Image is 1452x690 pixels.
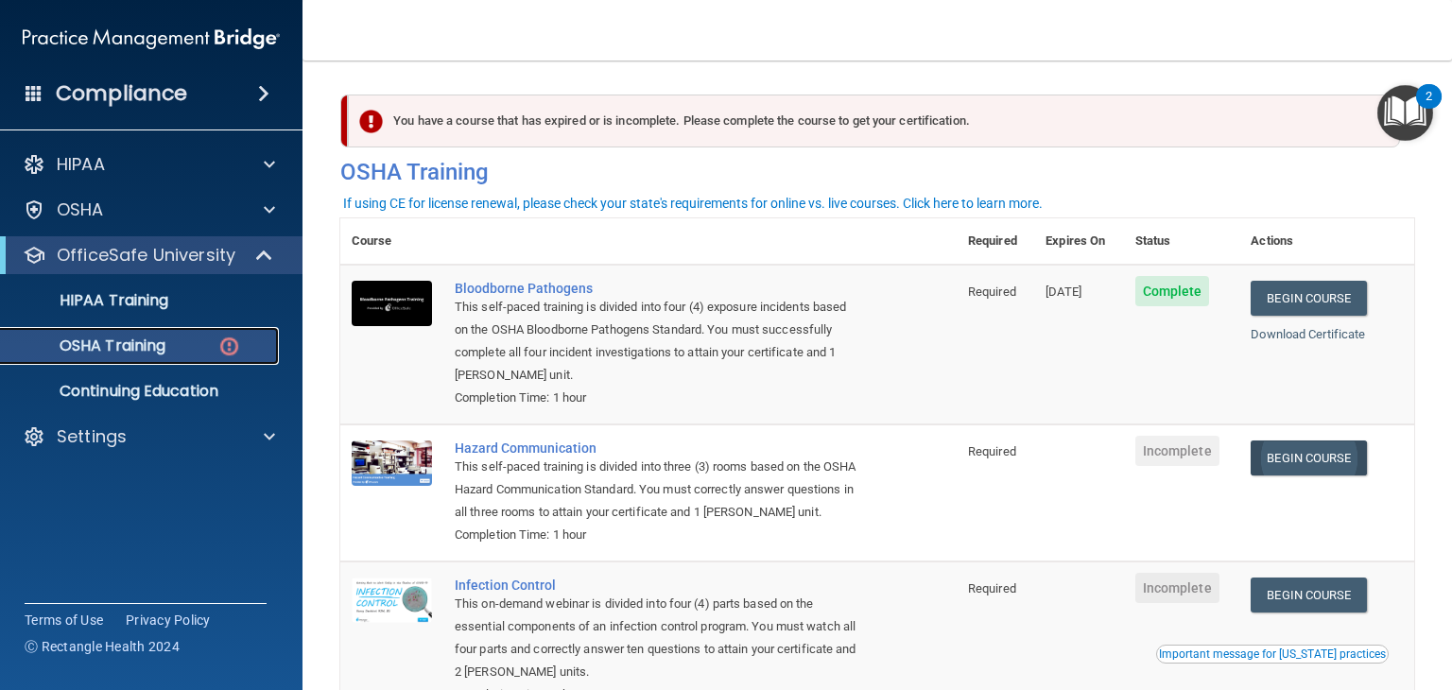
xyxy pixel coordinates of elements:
a: OSHA [23,198,275,221]
a: Begin Course [1251,281,1366,316]
a: Settings [23,425,275,448]
div: Important message for [US_STATE] practices [1159,648,1386,660]
th: Course [340,218,443,265]
div: This on-demand webinar is divided into four (4) parts based on the essential components of an inf... [455,593,862,683]
a: Download Certificate [1251,327,1365,341]
a: Hazard Communication [455,440,862,456]
p: OSHA Training [12,336,165,355]
a: Terms of Use [25,611,103,630]
p: OSHA [57,198,104,221]
p: Continuing Education [12,382,270,401]
th: Expires On [1034,218,1123,265]
div: If using CE for license renewal, please check your state's requirements for online vs. live cours... [343,197,1043,210]
span: Required [968,581,1016,595]
h4: Compliance [56,80,187,107]
th: Required [957,218,1034,265]
a: Bloodborne Pathogens [455,281,862,296]
img: PMB logo [23,20,280,58]
a: Begin Course [1251,440,1366,475]
img: danger-circle.6113f641.png [217,335,241,358]
div: This self-paced training is divided into four (4) exposure incidents based on the OSHA Bloodborne... [455,296,862,387]
button: Read this if you are a dental practitioner in the state of CA [1156,645,1389,664]
p: HIPAA [57,153,105,176]
button: Open Resource Center, 2 new notifications [1377,85,1433,141]
div: You have a course that has expired or is incomplete. Please complete the course to get your certi... [348,95,1400,147]
iframe: Drift Widget Chat Controller [1126,566,1429,641]
span: Complete [1135,276,1210,306]
button: If using CE for license renewal, please check your state's requirements for online vs. live cours... [340,194,1046,213]
span: [DATE] [1046,285,1081,299]
p: HIPAA Training [12,291,168,310]
div: Completion Time: 1 hour [455,387,862,409]
th: Status [1124,218,1240,265]
div: Completion Time: 1 hour [455,524,862,546]
p: OfficeSafe University [57,244,235,267]
a: Privacy Policy [126,611,211,630]
a: Infection Control [455,578,862,593]
span: Required [968,444,1016,458]
a: HIPAA [23,153,275,176]
div: This self-paced training is divided into three (3) rooms based on the OSHA Hazard Communication S... [455,456,862,524]
span: Required [968,285,1016,299]
p: Settings [57,425,127,448]
a: OfficeSafe University [23,244,274,267]
h4: OSHA Training [340,159,1414,185]
div: 2 [1426,96,1432,121]
img: exclamation-circle-solid-danger.72ef9ffc.png [359,110,383,133]
th: Actions [1239,218,1414,265]
span: Incomplete [1135,436,1219,466]
span: Ⓒ Rectangle Health 2024 [25,637,180,656]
